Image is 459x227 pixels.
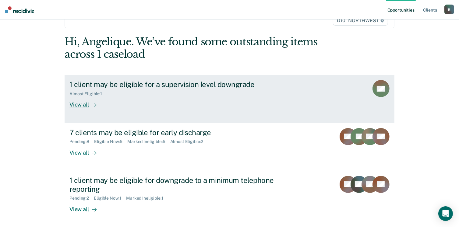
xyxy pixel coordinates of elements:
div: View all [69,201,104,213]
div: Pending : 8 [69,139,94,144]
span: D10 - NORTHWEST [333,16,388,26]
div: Eligible Now : 5 [94,139,127,144]
button: R [444,5,454,14]
img: Recidiviz [5,6,34,13]
div: Marked Ineligible : 1 [126,196,168,201]
div: Almost Eligible : 2 [170,139,208,144]
div: Hi, Angelique. We’ve found some outstanding items across 1 caseload [65,36,328,61]
div: Eligible Now : 1 [94,196,126,201]
div: Pending : 2 [69,196,94,201]
div: 7 clients may be eligible for early discharge [69,128,283,137]
a: 7 clients may be eligible for early dischargePending:8Eligible Now:5Marked Ineligible:5Almost Eli... [65,123,394,171]
div: View all [69,144,104,156]
div: 1 client may be eligible for downgrade to a minimum telephone reporting [69,176,283,194]
a: 1 client may be eligible for a supervision level downgradeAlmost Eligible:1View all [65,75,394,123]
div: 1 client may be eligible for a supervision level downgrade [69,80,283,89]
div: View all [69,96,104,108]
div: Almost Eligible : 1 [69,91,107,96]
div: Open Intercom Messenger [438,206,453,221]
div: Marked Ineligible : 5 [127,139,170,144]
